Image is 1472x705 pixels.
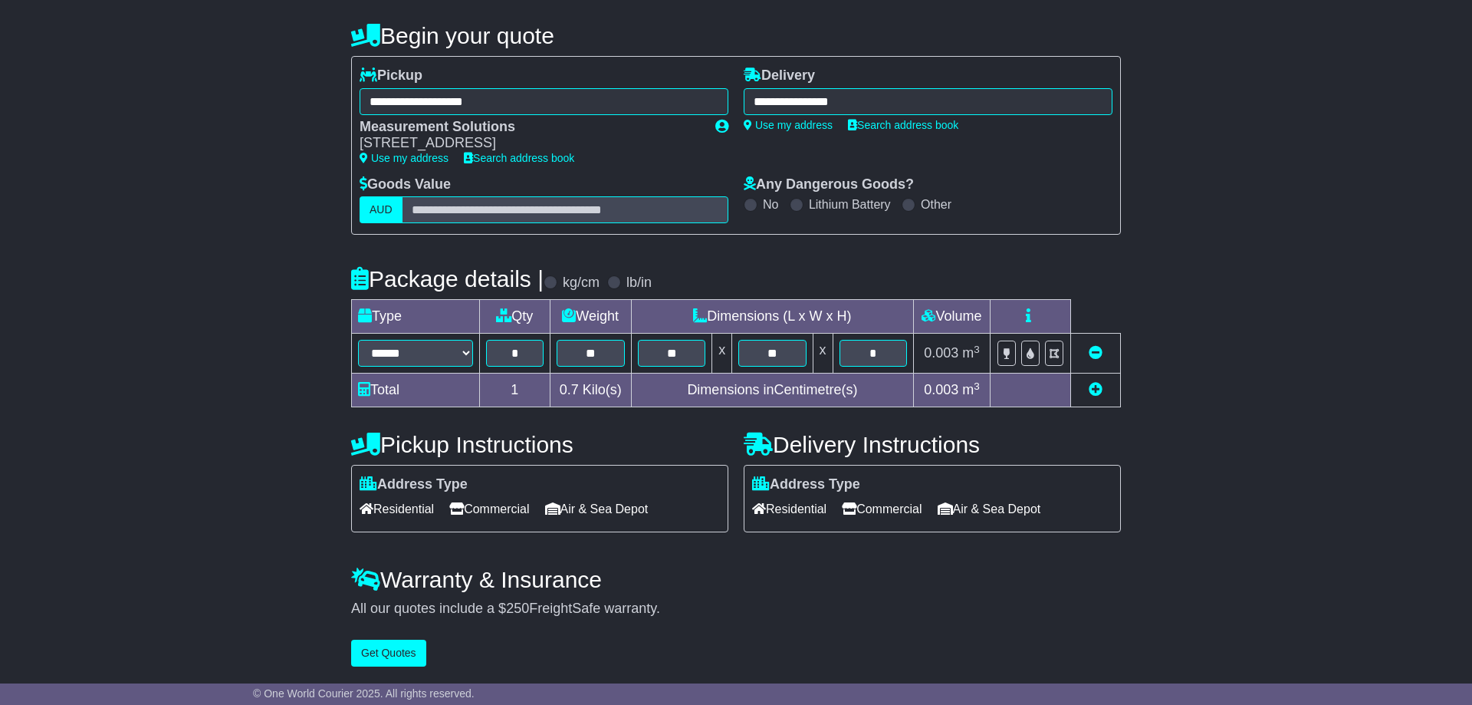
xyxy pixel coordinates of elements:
label: AUD [360,196,402,223]
label: Pickup [360,68,422,84]
span: Residential [752,497,826,521]
a: Search address book [464,152,574,164]
span: Commercial [842,497,922,521]
td: Kilo(s) [550,374,631,407]
h4: Pickup Instructions [351,432,728,457]
label: Other [921,197,951,212]
span: m [962,382,980,397]
div: [STREET_ADDRESS] [360,135,700,152]
label: Delivery [744,68,815,84]
label: No [763,197,778,212]
td: Dimensions in Centimetre(s) [631,374,913,407]
span: © One World Courier 2025. All rights reserved. [253,687,475,700]
span: Commercial [449,497,529,521]
sup: 3 [974,381,980,392]
sup: 3 [974,344,980,355]
label: Any Dangerous Goods? [744,176,914,193]
label: lb/in [626,275,652,292]
a: Add new item [1089,382,1102,397]
td: x [813,334,833,374]
label: Lithium Battery [809,197,891,212]
h4: Delivery Instructions [744,432,1121,457]
h4: Begin your quote [351,23,1121,48]
span: 0.003 [924,345,958,361]
a: Use my address [360,152,449,164]
div: All our quotes include a $ FreightSafe warranty. [351,601,1121,618]
td: 1 [480,374,550,407]
a: Use my address [744,119,833,131]
td: Dimensions (L x W x H) [631,300,913,334]
td: Type [352,300,480,334]
span: Residential [360,497,434,521]
label: Goods Value [360,176,451,193]
span: 0.7 [560,382,579,397]
h4: Warranty & Insurance [351,567,1121,592]
a: Search address book [848,119,958,131]
span: 250 [506,601,529,616]
label: Address Type [752,476,860,493]
h4: Package details | [351,266,544,292]
span: Air & Sea Depot [545,497,649,521]
button: Get Quotes [351,640,426,667]
td: Total [352,374,480,407]
span: m [962,345,980,361]
span: 0.003 [924,382,958,397]
td: Qty [480,300,550,334]
a: Remove this item [1089,345,1102,361]
td: Weight [550,300,631,334]
label: kg/cm [563,275,600,292]
label: Address Type [360,476,468,493]
td: Volume [913,300,990,334]
div: Measurement Solutions [360,119,700,136]
span: Air & Sea Depot [938,497,1041,521]
td: x [712,334,732,374]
